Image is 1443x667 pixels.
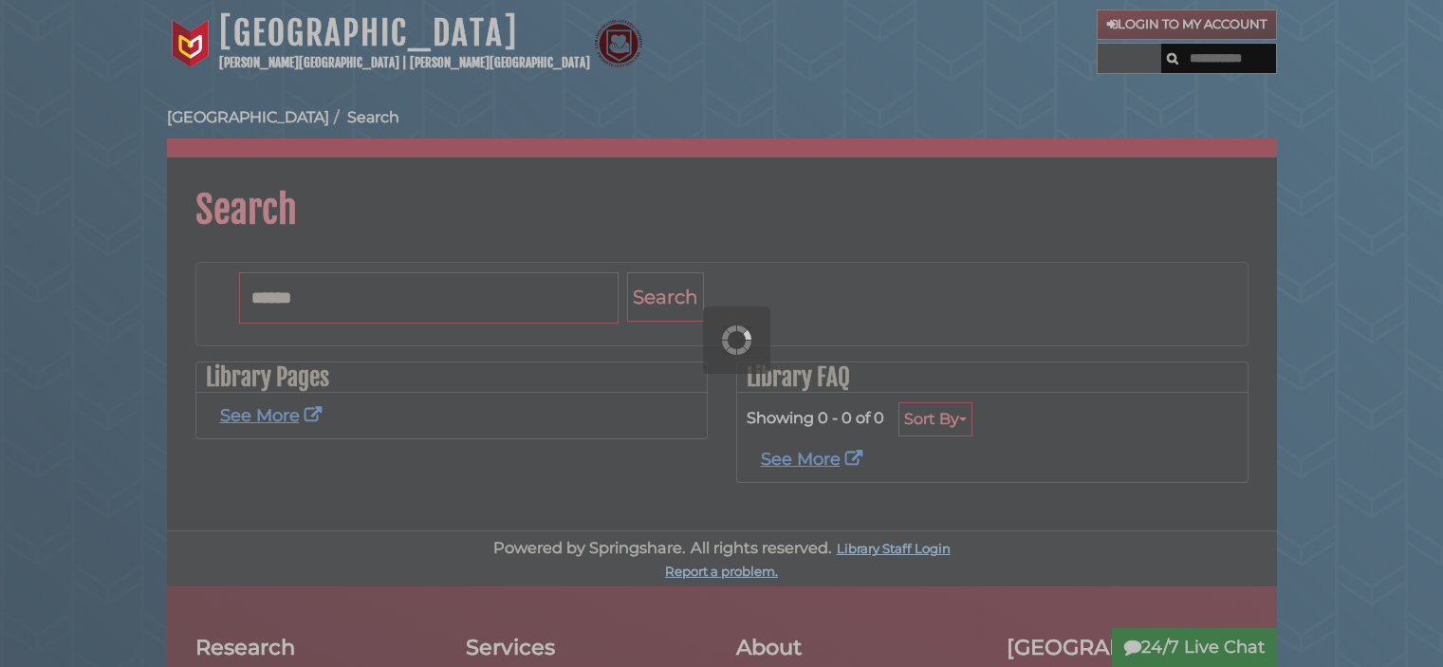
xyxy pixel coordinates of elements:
h2: Library FAQ [737,362,1248,393]
button: 24/7 Live Chat [1112,628,1277,667]
img: Working... [722,325,751,355]
button: Sort By [898,402,972,436]
nav: breadcrumb [167,106,1277,157]
a: See More [761,449,867,470]
h2: Research [195,634,437,660]
div: Powered by Springshare. [490,538,688,557]
a: Login to My Account [1097,9,1277,40]
h2: [GEOGRAPHIC_DATA] [1007,634,1249,660]
h2: Library Pages [196,362,707,393]
div: All rights reserved. [688,538,834,557]
span: | [402,55,407,70]
button: Search [627,272,704,323]
h2: About [736,634,978,660]
img: Calvin Theological Seminary [595,20,642,67]
i: Search [1167,52,1178,65]
h1: Search [167,157,1277,233]
a: [GEOGRAPHIC_DATA] [219,12,518,54]
span: Showing 0 - 0 of 0 [747,408,884,427]
a: [PERSON_NAME][GEOGRAPHIC_DATA] [410,55,590,70]
h2: Services [466,634,708,660]
button: Search [1161,44,1184,69]
a: See More [220,405,326,426]
a: Library Staff Login [837,541,951,556]
a: Report a problem. [665,564,778,579]
img: Calvin University [167,20,214,67]
a: [GEOGRAPHIC_DATA] [167,108,329,126]
a: [PERSON_NAME][GEOGRAPHIC_DATA] [219,55,399,70]
li: Search [329,106,399,129]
